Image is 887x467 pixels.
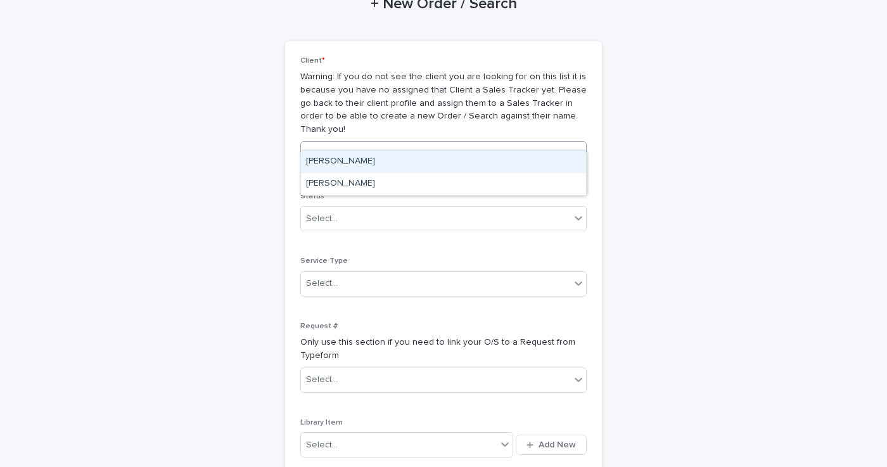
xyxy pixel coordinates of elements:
[300,193,324,200] span: Status
[301,151,586,173] div: Isha Ambani
[306,373,338,387] div: Select...
[301,173,586,195] div: Isha Ambani
[539,440,576,449] span: Add New
[306,438,338,452] div: Select...
[300,257,348,265] span: Service Type
[300,323,338,330] span: Request #
[300,57,325,65] span: Client
[300,336,587,362] p: Only use this section if you need to link your O/S to a Request from Typeform
[300,419,343,426] span: Library Item
[306,277,338,290] div: Select...
[516,435,587,455] button: Add New
[306,212,338,226] div: Select...
[300,70,587,136] p: Warning: If you do not see the client you are looking for on this list it is because you have no ...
